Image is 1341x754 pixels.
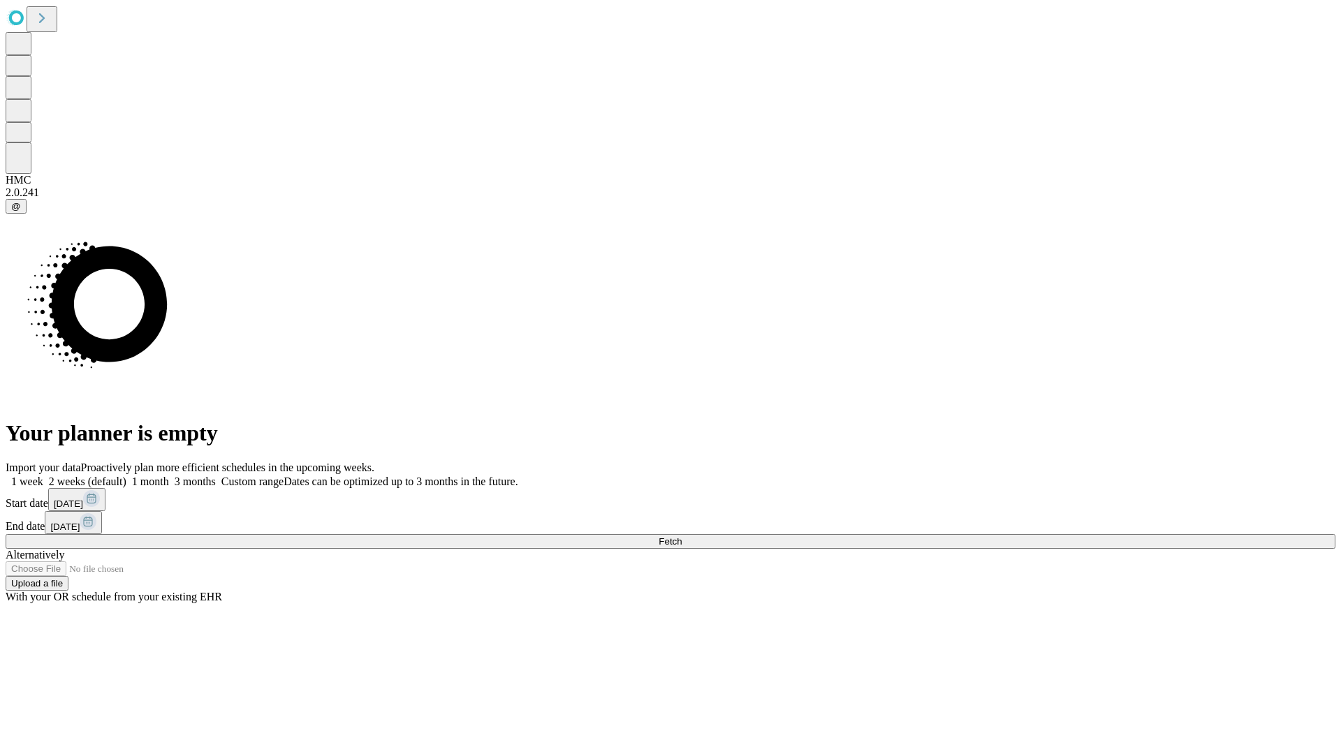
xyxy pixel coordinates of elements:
[6,534,1335,549] button: Fetch
[6,186,1335,199] div: 2.0.241
[284,475,518,487] span: Dates can be optimized up to 3 months in the future.
[49,475,126,487] span: 2 weeks (default)
[81,461,374,473] span: Proactively plan more efficient schedules in the upcoming weeks.
[175,475,216,487] span: 3 months
[221,475,284,487] span: Custom range
[50,522,80,532] span: [DATE]
[659,536,682,547] span: Fetch
[6,576,68,591] button: Upload a file
[6,174,1335,186] div: HMC
[6,488,1335,511] div: Start date
[6,461,81,473] span: Import your data
[6,199,27,214] button: @
[48,488,105,511] button: [DATE]
[6,420,1335,446] h1: Your planner is empty
[54,498,83,509] span: [DATE]
[11,201,21,212] span: @
[132,475,169,487] span: 1 month
[11,475,43,487] span: 1 week
[45,511,102,534] button: [DATE]
[6,511,1335,534] div: End date
[6,591,222,603] span: With your OR schedule from your existing EHR
[6,549,64,561] span: Alternatively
